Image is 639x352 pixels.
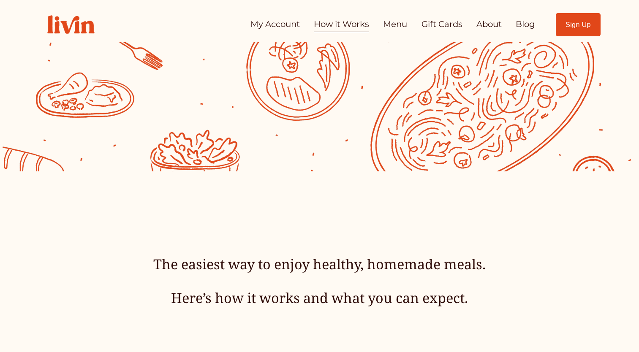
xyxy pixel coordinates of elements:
h4: Here’s how it works and what you can expect. [86,289,554,307]
a: Blog [516,16,535,33]
h4: The easiest way to enjoy healthy, homemade meals. [86,255,554,273]
a: Gift Cards [421,16,462,33]
a: About [476,16,502,33]
img: Livin [38,6,103,43]
a: Menu [383,16,407,33]
a: How it Works [314,16,369,33]
a: My Account [250,16,300,33]
a: Sign Up [556,13,601,36]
